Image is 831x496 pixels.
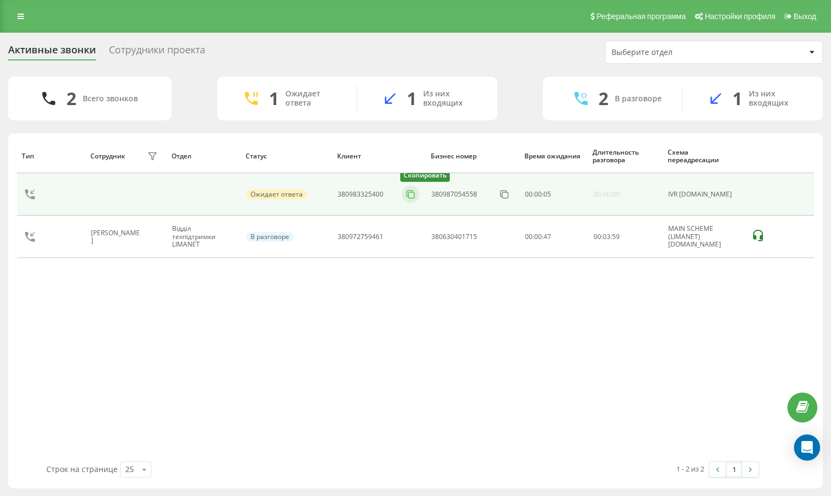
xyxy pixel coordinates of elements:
[337,152,420,160] div: Клиент
[423,89,481,108] div: Из них входящих
[400,169,450,182] div: Скопировать
[603,232,610,241] span: 03
[596,12,686,21] span: Реферальная программа
[338,233,383,241] div: 380972759461
[172,152,235,160] div: Отдел
[269,88,279,109] div: 1
[732,88,742,109] div: 1
[594,233,620,241] div: : :
[592,149,657,164] div: Длительность разговора
[668,149,741,164] div: Схема переадресации
[705,12,775,21] span: Настройки профиля
[668,225,740,248] div: MAIN SCHEME (LIMANET) [DOMAIN_NAME]
[172,225,234,248] div: Відділ техпідтримки LIMANET
[726,462,742,477] a: 1
[668,191,740,198] div: IVR [DOMAIN_NAME]
[525,233,581,241] div: 00:00:47
[22,152,80,160] div: Тип
[46,464,118,474] span: Строк на странице
[91,229,144,245] div: [PERSON_NAME]
[793,12,816,21] span: Выход
[612,232,620,241] span: 59
[407,88,417,109] div: 1
[338,191,383,198] div: 380983325400
[285,89,340,108] div: Ожидает ответа
[524,152,583,160] div: Время ожидания
[525,191,551,198] div: : :
[598,88,608,109] div: 2
[594,191,620,198] div: 00:00:00
[794,434,820,461] div: Open Intercom Messenger
[594,232,601,241] span: 00
[109,44,205,61] div: Сотрудники проекта
[246,189,307,199] div: Ожидает ответа
[125,464,134,475] div: 25
[431,233,477,241] div: 380630401715
[615,94,662,103] div: В разговоре
[543,189,551,199] span: 05
[534,189,542,199] span: 00
[612,48,742,57] div: Выберите отдел
[83,94,138,103] div: Всего звонков
[749,89,806,108] div: Из них входящих
[431,152,514,160] div: Бизнес номер
[676,463,704,474] div: 1 - 2 из 2
[246,152,327,160] div: Статус
[66,88,76,109] div: 2
[8,44,96,61] div: Активные звонки
[246,232,294,242] div: В разговоре
[90,152,125,160] div: Сотрудник
[525,189,533,199] span: 00
[431,191,477,198] div: 380987054558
